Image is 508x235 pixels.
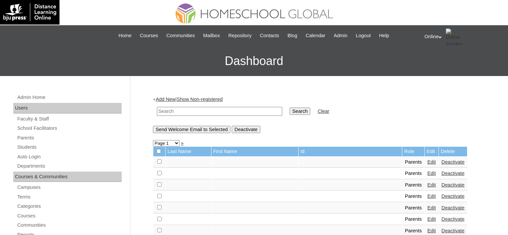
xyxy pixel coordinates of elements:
a: Courses [137,32,162,39]
span: Logout [356,32,371,39]
a: Help [376,32,392,39]
a: Repository [225,32,255,39]
span: Mailbox [203,32,220,39]
span: Admin [334,32,348,39]
span: Home [119,32,132,39]
td: Id [299,147,402,156]
a: Deactivate [442,228,464,233]
div: Users [13,103,122,114]
a: Deactivate [442,159,464,165]
input: Search [290,108,310,115]
a: Home [115,32,135,39]
div: Courses & Communities [13,172,122,182]
a: Campuses [17,183,122,192]
a: Terms [17,193,122,201]
input: Search [157,107,282,116]
td: Parents [402,191,425,202]
span: Blog [288,32,297,39]
a: Deactivate [442,182,464,188]
td: Parents [402,202,425,214]
img: logo-white.png [3,3,56,21]
a: Deactivate [442,216,464,222]
a: Deactivate [442,194,464,199]
td: Edit [425,147,439,156]
a: Communities [17,221,122,229]
a: Blog [284,32,301,39]
td: Parents [402,168,425,179]
a: Show Non-registered [177,97,223,102]
a: Admin Home [17,93,122,102]
a: Departments [17,162,122,170]
span: Help [379,32,389,39]
td: Parents [402,180,425,191]
a: Mailbox [200,32,223,39]
a: Clear [317,109,329,114]
span: Communities [166,32,195,39]
a: Admin [330,32,351,39]
a: Edit [428,159,436,165]
td: Role [402,147,425,156]
a: Faculty & Staff [17,115,122,123]
img: Online Academy [446,29,462,45]
td: Parents [402,157,425,168]
a: Categories [17,202,122,210]
a: Edit [428,171,436,176]
span: Contacts [260,32,279,39]
div: Online [425,29,501,45]
a: Auto Login [17,153,122,161]
a: » [181,140,184,146]
td: Delete [439,147,467,156]
a: Logout [352,32,374,39]
input: Send Welcome Email to Selected [153,126,230,133]
h3: Dashboard [3,46,505,76]
a: Edit [428,205,436,210]
a: Edit [428,182,436,188]
a: Deactivate [442,205,464,210]
a: Add New [156,97,176,102]
a: Students [17,143,122,151]
a: Contacts [257,32,283,39]
div: + | [153,96,482,133]
td: Last Name [166,147,211,156]
span: Calendar [306,32,325,39]
input: Deactivate [232,126,260,133]
a: School Facilitators [17,124,122,132]
a: Parents [17,134,122,142]
a: Communities [163,32,198,39]
td: Parents [402,214,425,225]
a: Edit [428,216,436,222]
a: Calendar [302,32,328,39]
span: Repository [228,32,252,39]
td: First Name [211,147,298,156]
span: Courses [140,32,158,39]
a: Deactivate [442,171,464,176]
a: Edit [428,228,436,233]
a: Edit [428,194,436,199]
a: Courses [17,212,122,220]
